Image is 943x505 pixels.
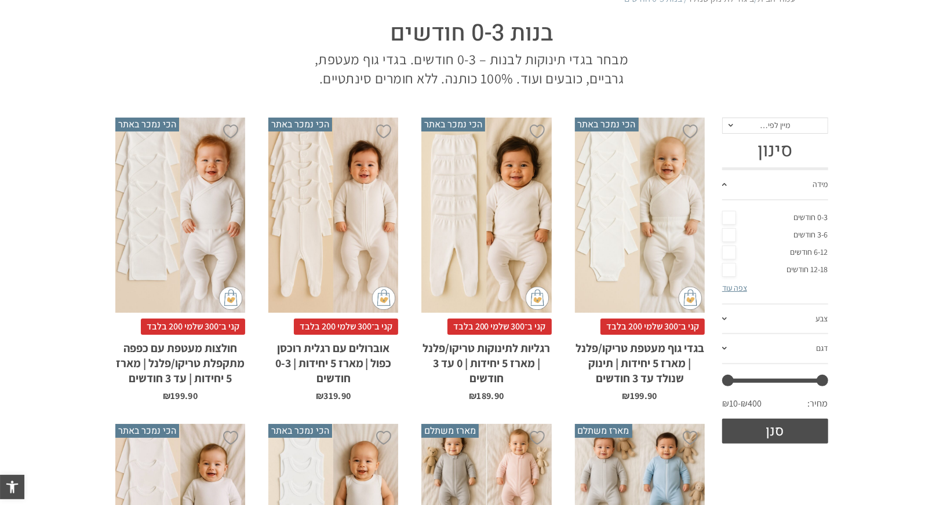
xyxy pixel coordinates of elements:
[115,118,245,401] a: הכי נמכר באתר חולצות מעטפת עם כפפה מתקפלת טריקו/פלנל | מארז 5 יחידות | עד 3 חודשים קני ב־300 שלמי...
[294,319,398,335] span: קני ב־300 שלמי 200 בלבד
[722,170,828,200] a: מידה
[421,424,479,438] span: מארז משתלם
[268,118,332,131] span: הכי נמכר באתר
[307,50,637,89] p: מבחר בגדי תינוקות לבנות – 0-3 חודשים. בגדי גוף מעטפת, גרביים, כובעים ועוד. 100% כותנה. ללא חומרים...
[526,287,549,310] img: cat-mini-atc.png
[722,305,828,335] a: צבע
[316,390,323,402] span: ₪
[575,118,639,131] span: הכי נמכר באתר
[722,261,828,279] a: 12-18 חודשים
[722,209,828,226] a: 0-3 חודשים
[115,118,179,131] span: הכי נמכר באתר
[421,118,551,401] a: הכי נמכר באתר רגליות לתינוקות טריקו/פלנל | מארז 5 יחידות | 0 עד 3 חודשים קני ב־300 שלמי 200 בלבדר...
[307,17,637,50] h1: בנות 0-3 חודשים
[722,397,741,410] span: ₪10
[115,335,245,386] h2: חולצות מעטפת עם כפפה מתקפלת טריקו/פלנל | מארז 5 יחידות | עד 3 חודשים
[575,424,632,438] span: מארז משתלם
[219,287,242,310] img: cat-mini-atc.png
[722,283,747,293] a: צפה עוד
[421,118,485,131] span: הכי נמכר באתר
[469,390,504,402] bdi: 189.90
[722,226,828,244] a: 3-6 חודשים
[722,140,828,162] h3: סינון
[575,335,705,386] h2: בגדי גוף מעטפת טריקו/פלנל | מארז 5 יחידות | תינוק שנולד עד 3 חודשים
[741,397,762,410] span: ₪400
[600,319,705,335] span: קני ב־300 שלמי 200 בלבד
[760,120,790,130] span: מיין לפי…
[372,287,395,310] img: cat-mini-atc.png
[722,394,828,419] div: מחיר: —
[722,419,828,444] button: סנן
[622,390,630,402] span: ₪
[115,424,179,438] span: הכי נמכר באתר
[575,118,705,401] a: הכי נמכר באתר בגדי גוף מעטפת טריקו/פלנל | מארז 5 יחידות | תינוק שנולד עד 3 חודשים קני ב־300 שלמי ...
[679,287,702,310] img: cat-mini-atc.png
[268,335,398,386] h2: אוברולים עם רגלית רוכסן כפול | מארז 5 יחידות | 0-3 חודשים
[722,244,828,261] a: 6-12 חודשים
[622,390,657,402] bdi: 199.90
[268,118,398,401] a: הכי נמכר באתר אוברולים עם רגלית רוכסן כפול | מארז 5 יחידות | 0-3 חודשים קני ב־300 שלמי 200 בלבדאו...
[163,390,170,402] span: ₪
[469,390,476,402] span: ₪
[141,319,245,335] span: קני ב־300 שלמי 200 בלבד
[447,319,552,335] span: קני ב־300 שלמי 200 בלבד
[316,390,351,402] bdi: 319.90
[268,424,332,438] span: הכי נמכר באתר
[163,390,198,402] bdi: 199.90
[421,335,551,386] h2: רגליות לתינוקות טריקו/פלנל | מארז 5 יחידות | 0 עד 3 חודשים
[722,334,828,364] a: דגם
